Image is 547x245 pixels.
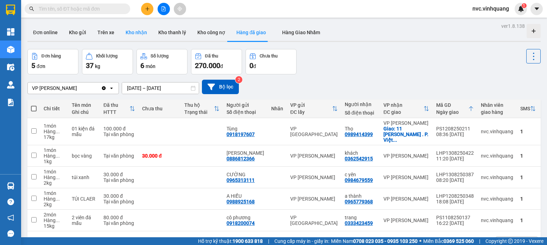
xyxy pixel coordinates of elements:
div: ĐC giao [383,109,424,115]
span: copyright [508,239,513,244]
span: ... [393,137,397,143]
strong: 0369 525 060 [444,238,474,244]
div: Tùng [227,126,264,131]
span: 270.000 [195,61,220,70]
div: 80.000 đ [103,215,135,220]
div: 2 viên đá mẫu [72,215,96,226]
div: Đơn hàng [42,54,61,59]
button: Đã thu270.000đ [191,49,242,74]
button: Đơn online [27,24,63,41]
span: | [479,237,480,245]
div: nvc.vinhquang [481,174,513,180]
span: Cung cấp máy in - giấy in: [274,237,329,245]
span: Hàng Giao Nhầm [282,30,320,35]
img: warehouse-icon [7,63,14,71]
div: VP [PERSON_NAME] [290,196,338,202]
div: nvc.vinhquang [481,218,513,223]
span: đơn [37,63,45,69]
div: A HIẾU [227,193,264,199]
img: warehouse-icon [7,46,14,53]
div: Nhãn [271,106,283,111]
span: ... [56,153,60,159]
div: PS1108250137 [436,215,474,220]
div: Nhân viên [481,102,513,108]
div: Hàng thông thường [44,196,65,202]
div: Hàng thông thường [44,174,65,180]
div: Chi tiết [44,106,65,111]
div: PS1208250211 [436,126,474,131]
div: TÚI CLAER [72,196,96,202]
div: Tại văn phòng [103,177,135,183]
div: Đã thu [103,102,129,108]
button: Khối lượng37kg [82,49,133,74]
div: Giao: 11 Nguyễn Văn Linh . P. Việt Hưng , hn [383,126,429,143]
div: nvc.vinhquang [481,153,513,159]
span: search [29,6,34,11]
div: Trạng thái [184,109,214,115]
div: 01 kiện đá mẫu [72,126,96,137]
strong: 1900 633 818 [233,238,263,244]
div: 1 [520,196,536,202]
button: Chưa thu0đ [246,49,297,74]
svg: Clear value [101,85,107,91]
span: món [146,63,155,69]
button: Số lượng6món [136,49,187,74]
div: VP [GEOGRAPHIC_DATA] [290,126,338,137]
strong: 0708 023 035 - 0935 103 250 [353,238,418,244]
button: Kho thanh lý [153,24,192,41]
span: [STREET_ADDRESS][PERSON_NAME] [8,41,93,56]
span: message [7,230,14,237]
div: Tại văn phòng [103,153,135,159]
div: VP [PERSON_NAME] [290,174,338,180]
div: cô phương [227,215,264,220]
span: nvc.vinhquang [467,4,515,13]
span: question-circle [7,198,14,205]
div: Chưa thu [142,106,177,111]
span: đ [253,63,256,69]
div: nvc.vinhquang [481,196,513,202]
span: 6 [140,61,144,70]
th: Toggle SortBy [181,99,223,118]
div: Mã GD [436,102,468,108]
div: 0965779368 [345,199,373,204]
div: 30.000 đ [103,193,135,199]
div: VP gửi [290,102,332,108]
div: Hàng thông thường [44,218,65,223]
button: caret-down [530,3,543,15]
span: ⚪️ [419,240,421,243]
div: VP [PERSON_NAME] [383,218,429,223]
div: Tại văn phòng [103,220,135,226]
div: VP [PERSON_NAME] [32,85,77,92]
div: 0989414399 [345,131,373,137]
div: 17 kg [44,134,65,140]
span: 1 [523,3,525,8]
img: warehouse-icon [7,182,14,190]
div: 18:08 [DATE] [436,199,474,204]
div: Tại văn phòng [103,199,135,204]
span: 5 [31,61,35,70]
div: ver 1.8.138 [501,22,525,30]
div: bọc vàng [72,153,96,159]
div: Ngày giao [436,109,468,115]
div: 1 món [44,169,65,174]
input: Tìm tên, số ĐT hoặc mã đơn [39,5,122,13]
div: 0918197607 [227,131,255,137]
div: 1 kg [44,159,65,164]
div: 0362542915 [345,156,373,161]
strong: : [DOMAIN_NAME] [65,31,127,37]
div: 1 món [44,147,65,153]
span: 37 [86,61,94,70]
div: VP [GEOGRAPHIC_DATA] [290,215,338,226]
div: Thu hộ [184,102,214,108]
th: Toggle SortBy [100,99,139,118]
div: trang [345,215,376,220]
div: VP [PERSON_NAME] [383,196,429,202]
div: 0333423459 [345,220,373,226]
strong: PHIẾU GỬI HÀNG [68,15,125,23]
div: Số lượng [151,54,168,59]
button: Trên xe [92,24,120,41]
div: Người nhận [345,102,376,107]
span: Hỗ trợ kỹ thuật: [198,237,263,245]
button: plus [141,3,153,15]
